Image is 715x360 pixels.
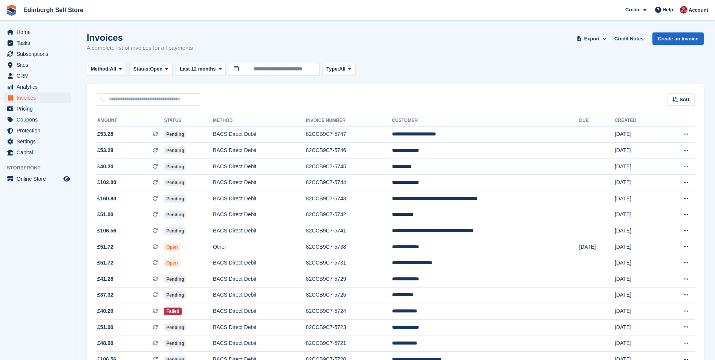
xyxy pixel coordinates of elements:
span: Pending [164,291,186,299]
button: Type: All [322,63,355,75]
span: Account [689,6,708,14]
a: menu [4,125,71,136]
span: Settings [17,136,62,147]
a: menu [4,60,71,70]
td: BACS Direct Debit [213,207,306,223]
td: [DATE] [615,126,661,143]
span: Help [663,6,673,14]
td: [DATE] [615,175,661,191]
span: £48.00 [97,339,113,347]
td: [DATE] [615,319,661,335]
td: [DATE] [615,335,661,352]
span: Last 12 months [180,65,216,73]
span: £51.72 [97,243,113,251]
span: £102.00 [97,178,116,186]
td: [DATE] [615,223,661,239]
td: BACS Direct Debit [213,143,306,159]
span: Pending [164,195,186,203]
td: 82CCB9C7-5723 [306,319,392,335]
a: menu [4,174,71,184]
a: menu [4,136,71,147]
span: Open [150,65,162,73]
td: 82CCB9C7-5743 [306,191,392,207]
th: Method [213,115,306,127]
td: [DATE] [579,239,615,255]
td: 82CCB9C7-5746 [306,143,392,159]
span: £40.20 [97,163,113,171]
button: Method: All [87,63,126,75]
span: Export [584,35,600,43]
td: [DATE] [615,158,661,175]
td: [DATE] [615,143,661,159]
span: Pending [164,163,186,171]
td: [DATE] [615,239,661,255]
a: menu [4,27,71,37]
td: [DATE] [615,287,661,303]
a: menu [4,82,71,92]
a: menu [4,114,71,125]
span: Pending [164,340,186,347]
th: Invoice Number [306,115,392,127]
span: £51.00 [97,323,113,331]
span: Pending [164,227,186,235]
td: BACS Direct Debit [213,303,306,320]
p: A complete list of invoices for all payments [87,44,193,52]
span: £106.56 [97,227,116,235]
td: BACS Direct Debit [213,223,306,239]
span: Pending [164,147,186,154]
span: CRM [17,71,62,81]
td: BACS Direct Debit [213,255,306,271]
span: Method: [91,65,110,73]
span: Subscriptions [17,49,62,59]
span: Pricing [17,103,62,114]
span: Online Store [17,174,62,184]
span: £160.80 [97,195,116,203]
th: Status [164,115,213,127]
span: £51.00 [97,211,113,218]
td: BACS Direct Debit [213,319,306,335]
td: 82CCB9C7-5724 [306,303,392,320]
td: 82CCB9C7-5725 [306,287,392,303]
span: £37.32 [97,291,113,299]
span: Failed [164,308,182,315]
span: Storefront [7,164,75,172]
span: Protection [17,125,62,136]
td: [DATE] [615,207,661,223]
button: Last 12 months [176,63,226,75]
th: Amount [96,115,164,127]
span: Analytics [17,82,62,92]
td: BACS Direct Debit [213,175,306,191]
a: Preview store [62,174,71,183]
td: 82CCB9C7-5721 [306,335,392,352]
span: Open [164,243,180,251]
span: All [339,65,346,73]
th: Customer [392,115,579,127]
td: 82CCB9C7-5745 [306,158,392,175]
span: Status: [133,65,150,73]
td: 82CCB9C7-5731 [306,255,392,271]
td: BACS Direct Debit [213,287,306,303]
td: Other [213,239,306,255]
span: Pending [164,324,186,331]
span: £53.28 [97,130,113,138]
a: Edinburgh Self Store [20,4,86,16]
td: [DATE] [615,255,661,271]
a: menu [4,103,71,114]
span: Pending [164,275,186,283]
span: Capital [17,147,62,158]
td: BACS Direct Debit [213,335,306,352]
td: BACS Direct Debit [213,271,306,288]
span: Pending [164,211,186,218]
button: Export [575,32,608,45]
span: Type: [326,65,339,73]
td: BACS Direct Debit [213,191,306,207]
span: £40.20 [97,307,113,315]
td: BACS Direct Debit [213,158,306,175]
td: 82CCB9C7-5742 [306,207,392,223]
span: All [110,65,116,73]
th: Created [615,115,661,127]
a: menu [4,38,71,48]
span: £51.72 [97,259,113,267]
td: 82CCB9C7-5738 [306,239,392,255]
span: Pending [164,131,186,138]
